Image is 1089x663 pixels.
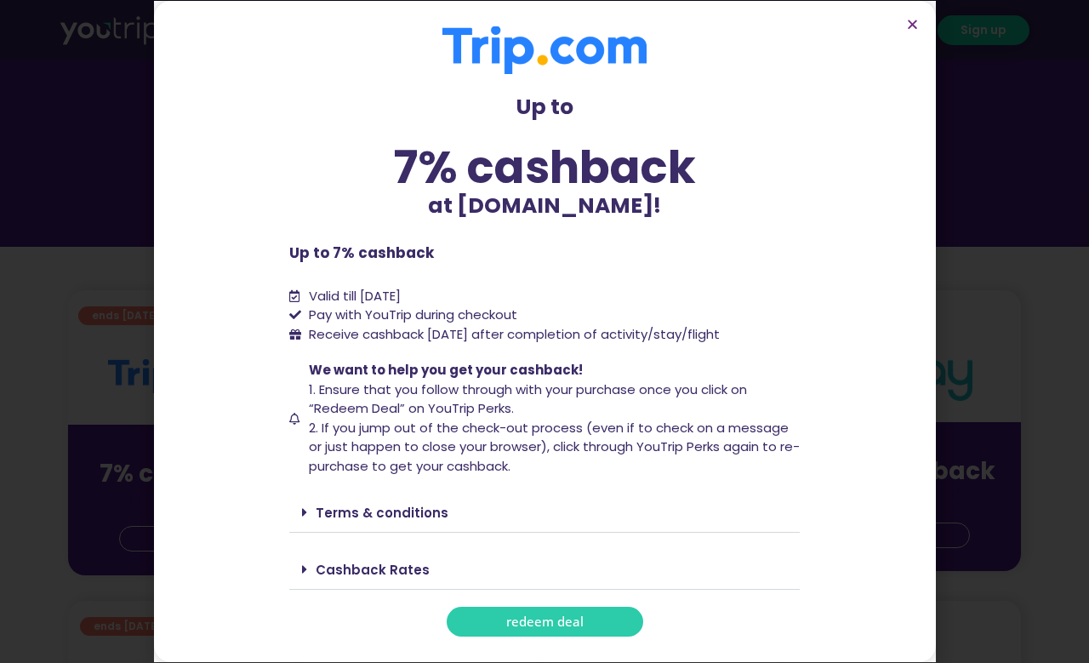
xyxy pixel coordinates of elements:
div: Terms & conditions [289,493,800,533]
a: Terms & conditions [316,504,448,522]
div: 7% cashback [289,145,800,190]
p: Up to [289,91,800,123]
a: Cashback Rates [316,561,430,579]
div: Cashback Rates [289,550,800,590]
span: Receive cashback [DATE] after completion of activity/stay/flight [309,325,720,343]
b: Up to 7% cashback [289,243,434,263]
p: at [DOMAIN_NAME]! [289,190,800,222]
span: Valid till [DATE] [309,287,401,305]
a: redeem deal [447,607,643,637]
span: redeem deal [506,615,584,628]
span: Pay with YouTrip during checkout [305,306,517,325]
a: Close [906,18,919,31]
span: 1. Ensure that you follow through with your purchase once you click on “Redeem Deal” on YouTrip P... [309,380,747,418]
span: We want to help you get your cashback! [309,361,583,379]
span: 2. If you jump out of the check-out process (even if to check on a message or just happen to clos... [309,419,800,475]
